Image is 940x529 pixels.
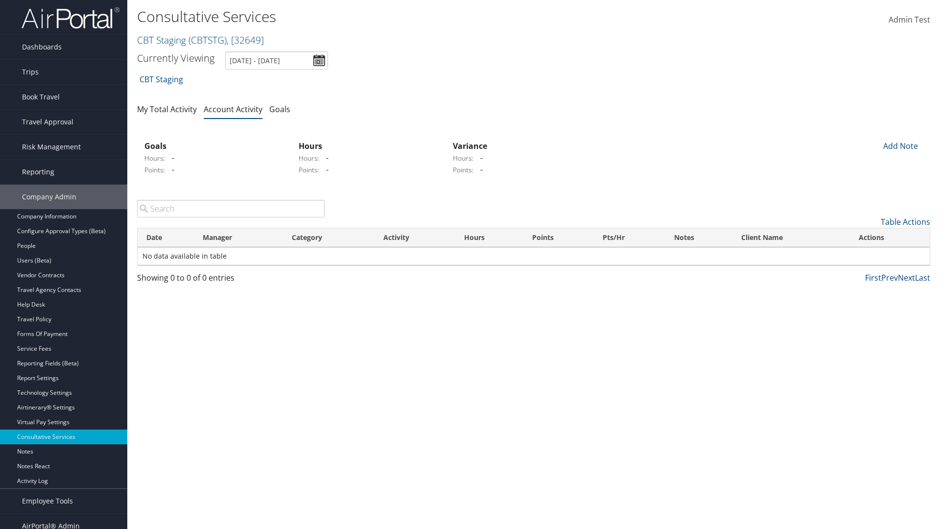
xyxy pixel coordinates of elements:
[137,6,666,27] h1: Consultative Services
[453,153,473,163] label: Hours:
[167,164,174,175] span: -
[137,33,264,47] a: CBT Staging
[144,141,166,151] strong: Goals
[144,153,165,163] label: Hours:
[321,152,329,163] span: -
[22,85,60,109] span: Book Travel
[299,165,319,175] label: Points:
[865,272,881,283] a: First
[475,164,483,175] span: -
[876,140,923,152] div: Add Note
[299,153,319,163] label: Hours:
[269,104,290,115] a: Goals
[188,33,227,47] span: ( CBTSTG )
[283,228,375,247] th: Category: activate to sort column ascending
[22,160,54,184] span: Reporting
[375,228,455,247] th: Activity: activate to sort column ascending
[881,216,930,227] a: Table Actions
[915,272,930,283] a: Last
[225,51,328,70] input: [DATE] - [DATE]
[22,489,73,513] span: Employee Tools
[665,228,732,247] th: Notes
[475,152,483,163] span: -
[455,228,524,247] th: Hours
[594,228,665,247] th: Pts/Hr
[299,141,322,151] strong: Hours
[137,200,325,217] input: Search
[138,247,930,265] td: No data available in table
[22,135,81,159] span: Risk Management
[850,228,930,247] th: Actions
[227,33,264,47] span: , [ 32649 ]
[144,165,165,175] label: Points:
[138,228,194,247] th: Date: activate to sort column ascending
[22,185,76,209] span: Company Admin
[137,104,197,115] a: My Total Activity
[321,164,329,175] span: -
[453,141,487,151] strong: Variance
[898,272,915,283] a: Next
[889,14,930,25] span: Admin Test
[732,228,850,247] th: Client Name
[453,165,473,175] label: Points:
[889,5,930,35] a: Admin Test
[137,272,325,289] div: Showing 0 to 0 of 0 entries
[22,6,119,29] img: airportal-logo.png
[22,110,73,134] span: Travel Approval
[167,152,174,163] span: -
[22,60,39,84] span: Trips
[137,51,214,65] h3: Currently Viewing
[22,35,62,59] span: Dashboards
[881,272,898,283] a: Prev
[204,104,262,115] a: Account Activity
[140,70,183,89] a: CBT Staging
[194,228,283,247] th: Manager: activate to sort column ascending
[523,228,593,247] th: Points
